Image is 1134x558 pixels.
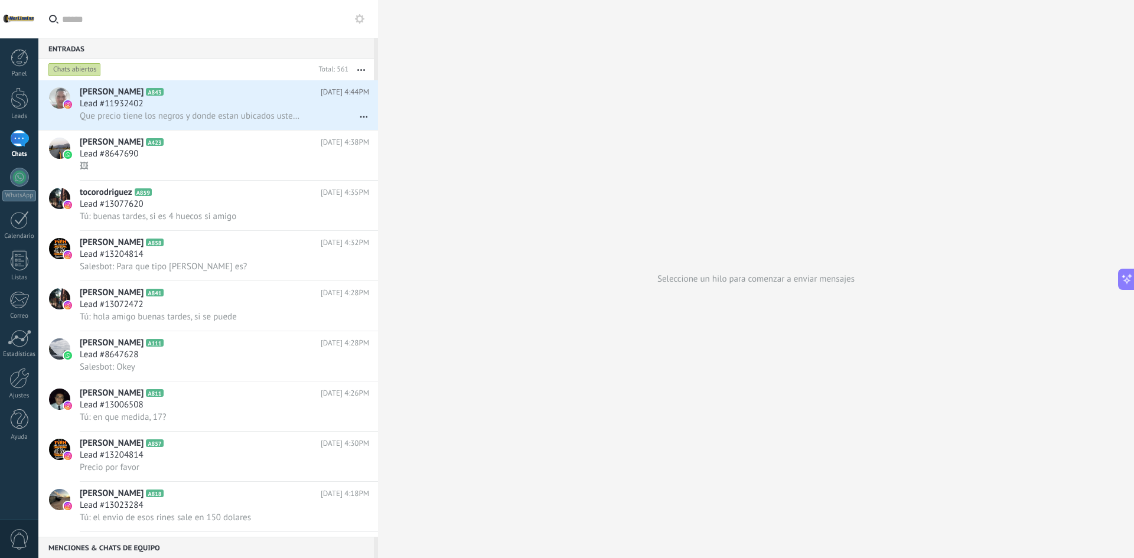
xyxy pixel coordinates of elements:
div: Leads [2,113,37,120]
span: Tú: en que medida, 17? [80,412,167,423]
span: Lead #8647690 [80,148,138,160]
span: A859 [135,188,152,196]
span: A841 [146,289,163,296]
a: avataricon[PERSON_NAME]A858[DATE] 4:32PMLead #13204814Salesbot: Para que tipo [PERSON_NAME] es? [38,231,378,280]
span: [PERSON_NAME] [80,337,144,349]
button: Más [348,59,374,80]
span: 🖼 [80,161,89,172]
span: [PERSON_NAME] [80,387,144,399]
span: [DATE] 4:44PM [321,86,369,98]
span: [DATE] 4:30PM [321,438,369,449]
span: A111 [146,339,163,347]
div: Correo [2,312,37,320]
span: Lead #13006508 [80,399,144,411]
a: avataricon[PERSON_NAME]A841[DATE] 4:28PMLead #13072472Tú: hola amigo buenas tardes, si se puede [38,281,378,331]
div: WhatsApp [2,190,36,201]
img: icon [64,251,72,259]
span: [DATE] 4:35PM [321,187,369,198]
span: A811 [146,389,163,397]
span: [DATE] 4:38PM [321,136,369,148]
span: A858 [146,239,163,246]
div: Chats [2,151,37,158]
a: avataricon[PERSON_NAME]A818[DATE] 4:18PMLead #13023284Tú: el envio de esos rines sale en 150 dolares [38,482,378,531]
div: Ajustes [2,392,37,400]
img: icon [64,151,72,159]
span: Lead #11932402 [80,98,144,110]
div: Calendario [2,233,37,240]
a: avataricon[PERSON_NAME]A111[DATE] 4:28PMLead #8647628Salesbot: Okey [38,331,378,381]
img: icon [64,351,72,360]
span: [DATE] 4:32PM [321,237,369,249]
span: Tú: hola amigo buenas tardes, si se puede [80,311,237,322]
span: tocorodriguez [80,187,132,198]
span: Lead #13023284 [80,500,144,511]
span: [PERSON_NAME] [80,136,144,148]
a: avataricon[PERSON_NAME]A857[DATE] 4:30PMLead #13204814Precio por favor [38,432,378,481]
span: [PERSON_NAME] [80,86,144,98]
span: Lead #13077620 [80,198,144,210]
img: icon [64,100,72,109]
div: Ayuda [2,433,37,441]
span: A857 [146,439,163,447]
div: Estadísticas [2,351,37,358]
div: Panel [2,70,37,78]
div: Chats abiertos [48,63,101,77]
img: icon [64,452,72,460]
span: Salesbot: Okey [80,361,135,373]
span: Lead #13072472 [80,299,144,311]
span: [DATE] 4:28PM [321,287,369,299]
span: [DATE] 4:18PM [321,488,369,500]
span: Lead #13204814 [80,249,144,260]
a: avataricon[PERSON_NAME]A843[DATE] 4:44PMLead #11932402Que precio tiene los negros y donde estan u... [38,80,378,130]
span: Lead #8647628 [80,349,138,361]
span: Salesbot: Para que tipo [PERSON_NAME] es? [80,261,247,272]
img: icon [64,201,72,209]
span: A818 [146,490,163,497]
span: Tú: el envio de esos rines sale en 150 dolares [80,512,251,523]
div: Total: 561 [314,64,348,76]
a: avataricontocorodriguezA859[DATE] 4:35PMLead #13077620Tú: buenas tardes, si es 4 huecos si amigo [38,181,378,230]
span: [DATE] 4:28PM [321,337,369,349]
img: icon [64,402,72,410]
img: icon [64,301,72,309]
img: icon [64,502,72,510]
span: [PERSON_NAME] [80,488,144,500]
a: avataricon[PERSON_NAME]A811[DATE] 4:26PMLead #13006508Tú: en que medida, 17? [38,381,378,431]
span: A423 [146,138,163,146]
span: Que precio tiene los negros y donde estan ubicados ustedes [80,110,304,122]
span: [DATE] 4:26PM [321,387,369,399]
span: A843 [146,88,163,96]
span: Tú: buenas tardes, si es 4 huecos si amigo [80,211,236,222]
span: [PERSON_NAME] [80,237,144,249]
div: Menciones & Chats de equipo [38,537,374,558]
span: [PERSON_NAME] [80,287,144,299]
span: [PERSON_NAME] [80,438,144,449]
div: Listas [2,274,37,282]
span: Lead #13204814 [80,449,144,461]
div: Entradas [38,38,374,59]
span: Precio por favor [80,462,139,473]
a: avataricon[PERSON_NAME]A423[DATE] 4:38PMLead #8647690🖼 [38,130,378,180]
